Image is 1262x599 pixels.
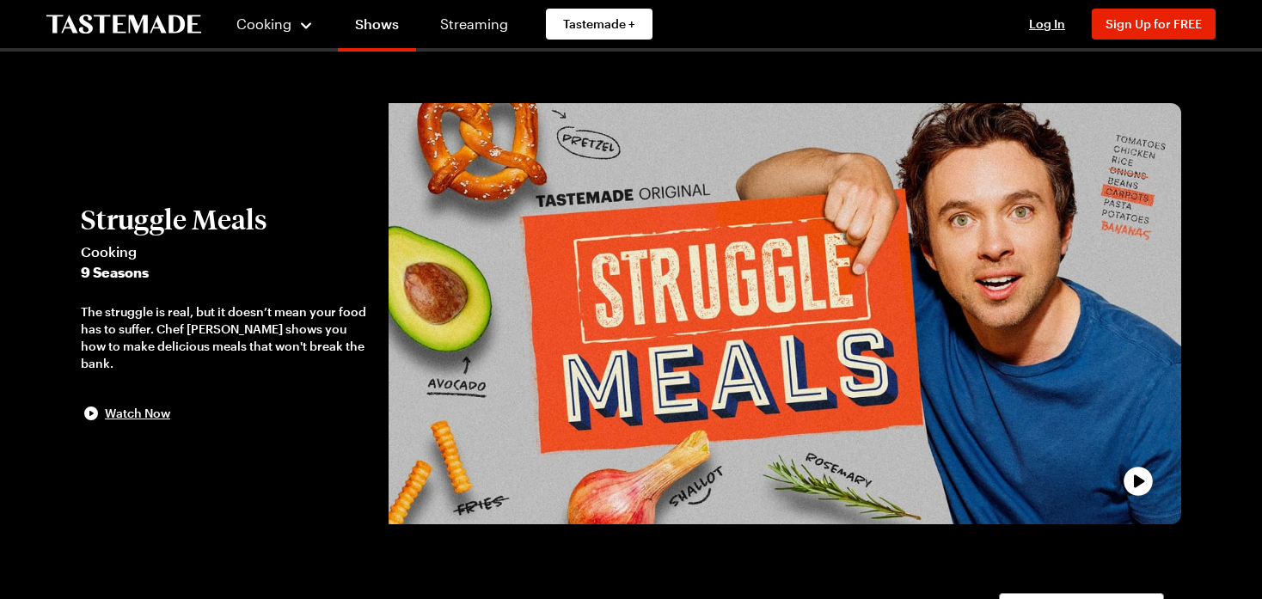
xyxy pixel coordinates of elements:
[389,103,1181,524] img: Struggle Meals
[1029,16,1065,31] span: Log In
[81,204,371,235] h2: Struggle Meals
[338,3,416,52] a: Shows
[546,9,652,40] a: Tastemade +
[236,3,314,45] button: Cooking
[236,15,291,32] span: Cooking
[1092,9,1216,40] button: Sign Up for FREE
[81,241,371,262] span: Cooking
[389,103,1181,524] button: play trailer
[81,262,371,283] span: 9 Seasons
[1013,15,1081,33] button: Log In
[81,303,371,372] div: The struggle is real, but it doesn’t mean your food has to suffer. Chef [PERSON_NAME] shows you h...
[81,204,371,424] button: Struggle MealsCooking9 SeasonsThe struggle is real, but it doesn’t mean your food has to suffer. ...
[46,15,201,34] a: To Tastemade Home Page
[563,15,635,33] span: Tastemade +
[105,405,170,422] span: Watch Now
[1106,16,1202,31] span: Sign Up for FREE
